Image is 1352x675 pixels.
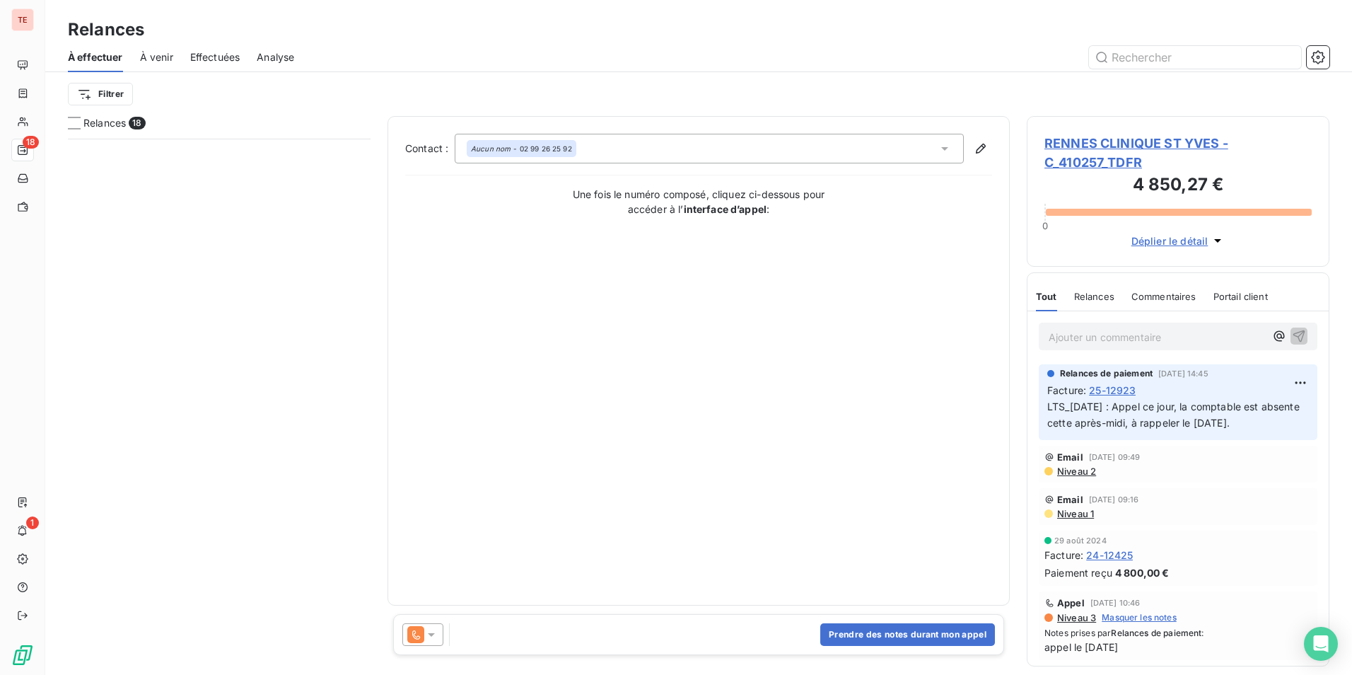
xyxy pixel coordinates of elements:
[1044,172,1312,200] h3: 4 850,27 €
[1054,536,1107,545] span: 29 août 2024
[1057,494,1083,505] span: Email
[1044,565,1112,580] span: Paiement reçu
[11,139,33,161] a: 18
[68,139,371,675] div: grid
[1056,508,1094,519] span: Niveau 1
[1036,291,1057,302] span: Tout
[1086,548,1133,562] span: 24-12425
[1060,367,1153,380] span: Relances de paiement
[1044,627,1312,640] span: Notes prises par :
[190,50,240,64] span: Effectuées
[1213,291,1268,302] span: Portail client
[83,116,126,130] span: Relances
[1056,612,1096,623] span: Niveau 3
[129,117,145,129] span: 18
[140,50,173,64] span: À venir
[1047,400,1303,429] span: LTS_[DATE] : Appel ce jour, la comptable est absente cette après-midi, à rappeler le [DATE].
[1127,233,1230,249] button: Déplier le détail
[11,8,34,31] div: TE
[1044,134,1312,172] span: RENNES CLINIQUE ST YVES - C_410257_TDFR
[820,623,995,646] button: Prendre des notes durant mon appel
[684,203,767,215] strong: interface d’appel
[471,144,511,154] em: Aucun nom
[1111,628,1201,638] span: Relances de paiement
[1102,611,1177,624] span: Masquer les notes
[23,136,39,149] span: 18
[68,17,144,42] h3: Relances
[1089,383,1136,398] span: 25-12923
[1090,599,1141,607] span: [DATE] 10:46
[11,644,34,667] img: Logo LeanPay
[471,144,572,154] div: - 02 99 26 25 92
[1057,597,1085,608] span: Appel
[1074,291,1114,302] span: Relances
[1089,453,1141,461] span: [DATE] 09:49
[68,50,123,64] span: À effectuer
[1056,466,1096,477] span: Niveau 2
[405,142,455,156] label: Contact :
[1047,383,1086,398] span: Facture :
[257,50,294,64] span: Analyse
[1304,627,1338,661] div: Open Intercom Messenger
[1115,565,1170,580] span: 4 800,00 €
[1044,640,1312,654] span: appel le [DATE]
[1044,548,1083,562] span: Facture :
[1089,46,1301,69] input: Rechercher
[1131,233,1208,248] span: Déplier le détail
[1131,291,1196,302] span: Commentaires
[557,187,840,217] p: Une fois le numéro composé, cliquez ci-dessous pour accéder à l’ :
[68,83,133,105] button: Filtrer
[1158,369,1208,378] span: [DATE] 14:45
[1089,495,1139,504] span: [DATE] 09:16
[1042,220,1048,231] span: 0
[26,517,39,529] span: 1
[1057,451,1083,463] span: Email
